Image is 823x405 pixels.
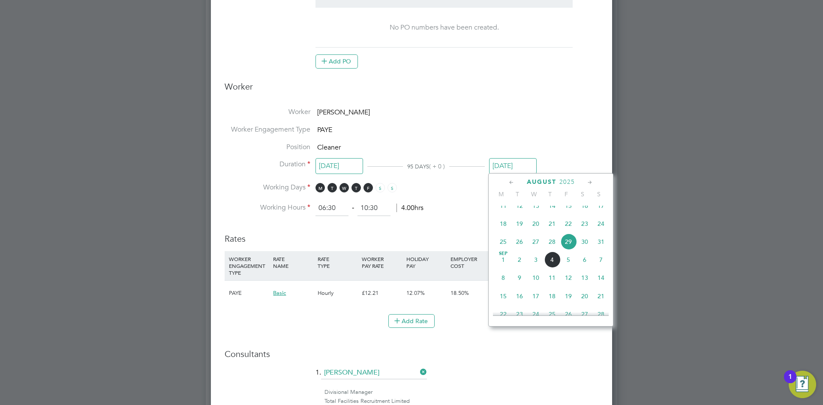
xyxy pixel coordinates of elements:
[789,371,816,398] button: Open Resource Center, 1 new notification
[315,281,360,306] div: Hourly
[528,252,544,268] span: 3
[315,183,325,192] span: M
[528,270,544,286] span: 10
[544,306,560,322] span: 25
[493,190,509,198] span: M
[788,377,792,388] div: 1
[528,306,544,322] span: 24
[511,198,528,214] span: 12
[511,306,528,322] span: 23
[225,108,310,117] label: Worker
[324,388,598,397] div: Divisional Manager
[495,252,511,268] span: 1
[225,125,310,134] label: Worker Engagement Type
[544,252,560,268] span: 4
[560,252,577,268] span: 5
[511,270,528,286] span: 9
[559,178,575,186] span: 2025
[225,160,310,169] label: Duration
[429,162,445,170] span: ( + 0 )
[577,216,593,232] span: 23
[560,288,577,304] span: 19
[574,190,591,198] span: S
[225,225,598,244] h3: Rates
[509,190,526,198] span: T
[363,183,373,192] span: F
[544,234,560,250] span: 28
[317,126,332,134] span: PAYE
[225,183,310,192] label: Working Days
[593,270,609,286] span: 14
[560,306,577,322] span: 26
[327,183,337,192] span: T
[560,234,577,250] span: 29
[225,348,598,360] h3: Consultants
[527,178,556,186] span: August
[528,288,544,304] span: 17
[544,270,560,286] span: 11
[321,366,427,379] input: Search for...
[495,198,511,214] span: 11
[451,289,469,297] span: 18.50%
[577,252,593,268] span: 6
[577,234,593,250] span: 30
[495,216,511,232] span: 18
[560,198,577,214] span: 15
[593,252,609,268] span: 7
[577,198,593,214] span: 16
[388,314,435,328] button: Add Rate
[339,183,349,192] span: W
[495,288,511,304] span: 15
[544,216,560,232] span: 21
[396,204,424,212] span: 4.00hrs
[225,203,310,212] label: Working Hours
[593,198,609,214] span: 17
[511,216,528,232] span: 19
[317,143,341,152] span: Cleaner
[495,306,511,322] span: 22
[577,270,593,286] span: 13
[528,216,544,232] span: 20
[526,190,542,198] span: W
[560,270,577,286] span: 12
[407,163,429,170] span: 95 DAYS
[227,251,271,280] div: WORKER ENGAGEMENT TYPE
[495,234,511,250] span: 25
[511,234,528,250] span: 26
[544,198,560,214] span: 14
[542,190,558,198] span: T
[315,54,358,68] button: Add PO
[227,281,271,306] div: PAYE
[593,216,609,232] span: 24
[593,234,609,250] span: 31
[591,190,607,198] span: S
[360,251,404,273] div: WORKER PAY RATE
[577,288,593,304] span: 20
[225,366,598,388] li: 1.
[544,288,560,304] span: 18
[350,204,356,212] span: ‐
[448,251,493,273] div: EMPLOYER COST
[511,288,528,304] span: 16
[406,289,425,297] span: 12.07%
[271,251,315,273] div: RATE NAME
[360,281,404,306] div: £12.21
[528,234,544,250] span: 27
[225,143,310,152] label: Position
[593,306,609,322] span: 28
[375,183,385,192] span: S
[511,252,528,268] span: 2
[273,289,286,297] span: Basic
[315,251,360,273] div: RATE TYPE
[558,190,574,198] span: F
[324,23,564,32] div: No PO numbers have been created.
[489,158,537,174] input: Select one
[315,201,348,216] input: 08:00
[404,251,448,273] div: HOLIDAY PAY
[315,158,363,174] input: Select one
[317,108,370,117] span: [PERSON_NAME]
[577,306,593,322] span: 27
[495,270,511,286] span: 8
[225,81,598,99] h3: Worker
[387,183,397,192] span: S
